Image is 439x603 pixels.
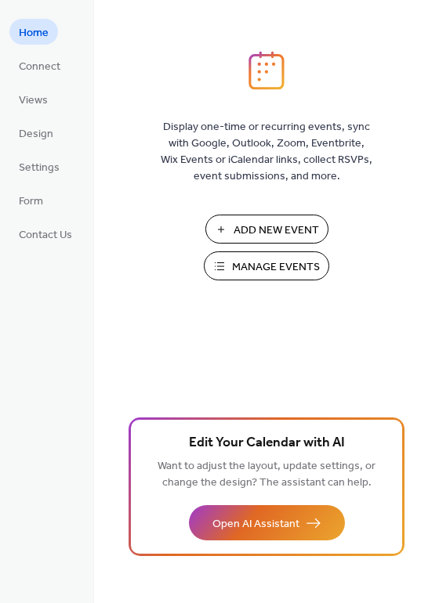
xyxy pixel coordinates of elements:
span: Form [19,193,43,210]
button: Open AI Assistant [189,505,345,540]
span: Want to adjust the layout, update settings, or change the design? The assistant can help. [158,456,376,493]
a: Views [9,86,57,112]
a: Contact Us [9,221,82,247]
a: Design [9,120,63,146]
a: Connect [9,52,70,78]
span: Add New Event [234,222,319,239]
button: Manage Events [204,251,329,280]
a: Home [9,19,58,45]
span: Settings [19,160,60,176]
span: Design [19,126,53,143]
span: Edit Your Calendar with AI [189,432,345,454]
a: Form [9,187,53,213]
span: Open AI Assistant [212,516,299,533]
span: Contact Us [19,227,72,244]
span: Views [19,92,48,109]
img: logo_icon.svg [249,51,285,90]
span: Display one-time or recurring events, sync with Google, Outlook, Zoom, Eventbrite, Wix Events or ... [161,119,372,185]
button: Add New Event [205,215,328,244]
span: Connect [19,59,60,75]
span: Manage Events [232,259,320,276]
a: Settings [9,153,69,179]
span: Home [19,25,49,42]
